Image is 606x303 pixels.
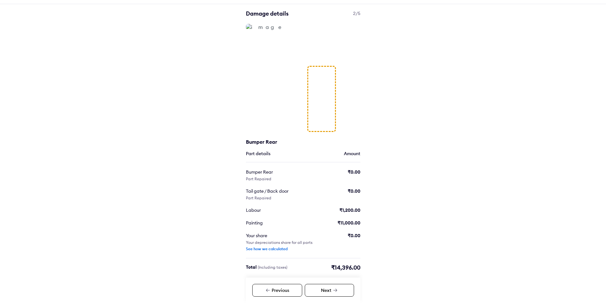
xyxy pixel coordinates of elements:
div: ₹0.00 [348,232,360,239]
div: Total [246,264,287,272]
div: ₹11,000.00 [338,220,360,226]
div: Bumper Rear [246,169,304,175]
div: Your depreciations share for all parts [246,240,312,245]
div: Previous [252,284,302,297]
div: Your share [246,232,304,239]
div: Labour [246,207,304,213]
div: ₹0.00 [348,188,360,194]
span: 2/5 [353,10,360,17]
div: Part details [246,150,270,157]
div: See how we calculated [246,246,288,251]
span: (Including taxes) [258,265,287,270]
div: Tail gate / Back door [246,188,304,194]
img: image [246,24,283,30]
div: Damage details [246,10,360,17]
div: Next [305,284,354,297]
div: ₹0.00 [348,169,360,175]
div: Part Repaired [246,196,271,201]
div: ₹14,396.00 [331,264,360,272]
div: Painting [246,220,304,226]
div: Part Repaired [246,176,271,182]
div: Bumper Rear [246,138,322,145]
div: ₹1,200.00 [339,207,360,213]
div: Amount [344,150,360,157]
